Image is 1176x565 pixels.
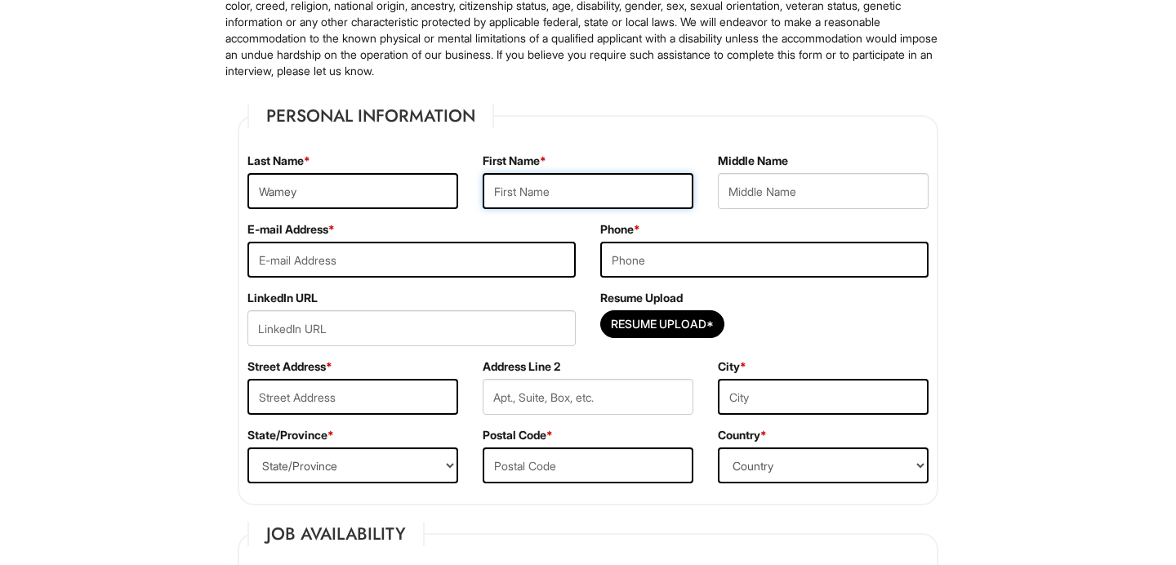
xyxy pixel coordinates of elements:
label: Address Line 2 [483,358,560,375]
label: First Name [483,153,546,169]
input: LinkedIn URL [247,310,576,346]
input: Last Name [247,173,458,209]
legend: Job Availability [247,522,425,546]
label: City [718,358,746,375]
input: Street Address [247,379,458,415]
input: Middle Name [718,173,929,209]
input: Phone [600,242,929,278]
label: Middle Name [718,153,788,169]
label: Street Address [247,358,332,375]
select: Country [718,447,929,483]
input: Apt., Suite, Box, etc. [483,379,693,415]
label: Country [718,427,767,443]
input: Postal Code [483,447,693,483]
label: LinkedIn URL [247,290,318,306]
button: Resume Upload*Resume Upload* [600,310,724,338]
label: Resume Upload [600,290,683,306]
label: State/Province [247,427,334,443]
legend: Personal Information [247,104,494,128]
input: E-mail Address [247,242,576,278]
label: Phone [600,221,640,238]
select: State/Province [247,447,458,483]
label: Postal Code [483,427,553,443]
label: Last Name [247,153,310,169]
label: E-mail Address [247,221,335,238]
input: First Name [483,173,693,209]
input: City [718,379,929,415]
